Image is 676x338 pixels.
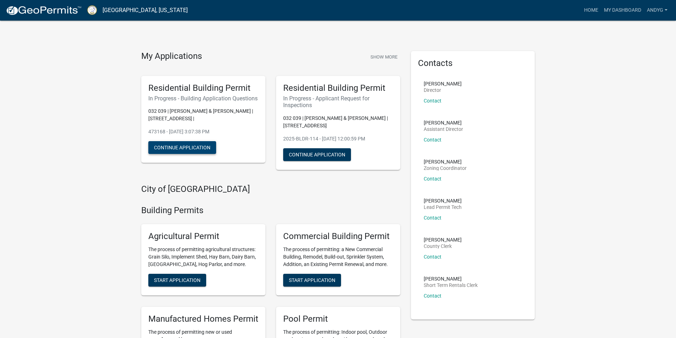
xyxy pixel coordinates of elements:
[424,293,441,299] a: Contact
[289,277,335,283] span: Start Application
[103,4,188,16] a: [GEOGRAPHIC_DATA], [US_STATE]
[148,141,216,154] button: Continue Application
[283,246,393,268] p: The process of permitting: a New Commercial Building, Remodel, Build-out, Sprinkler System, Addit...
[424,254,441,260] a: Contact
[424,98,441,104] a: Contact
[424,127,463,132] p: Assistant Director
[148,95,258,102] h6: In Progress - Building Application Questions
[424,283,478,288] p: Short Term Rentals Clerk
[424,81,462,86] p: [PERSON_NAME]
[283,274,341,287] button: Start Application
[141,51,202,62] h4: My Applications
[424,166,467,171] p: Zoning Coordinator
[148,274,206,287] button: Start Application
[148,128,258,135] p: 473168 - [DATE] 3:07:38 PM
[148,246,258,268] p: The process of permitting agricultural structures: Grain Silo, Implement Shed, Hay Barn, Dairy Ba...
[424,159,467,164] p: [PERSON_NAME]
[283,83,393,93] h5: Residential Building Permit
[424,215,441,221] a: Contact
[283,148,351,161] button: Continue Application
[424,244,462,249] p: County Clerk
[424,120,463,125] p: [PERSON_NAME]
[424,198,462,203] p: [PERSON_NAME]
[283,135,393,143] p: 2025-BLDR-114 - [DATE] 12:00:59 PM
[424,205,462,210] p: Lead Permit Tech
[148,107,258,122] p: 032 039 | [PERSON_NAME] & [PERSON_NAME] | [STREET_ADDRESS] |
[283,95,393,109] h6: In Progress - Applicant Request for Inspections
[141,184,400,194] h4: City of [GEOGRAPHIC_DATA]
[148,231,258,242] h5: Agricultural Permit
[424,88,462,93] p: Director
[87,5,97,15] img: Putnam County, Georgia
[424,176,441,182] a: Contact
[424,137,441,143] a: Contact
[148,314,258,324] h5: Manufactured Homes Permit
[148,83,258,93] h5: Residential Building Permit
[644,4,670,17] a: ANDYG
[424,237,462,242] p: [PERSON_NAME]
[418,58,528,68] h5: Contacts
[283,314,393,324] h5: Pool Permit
[283,231,393,242] h5: Commercial Building Permit
[601,4,644,17] a: My Dashboard
[283,115,393,129] p: 032 039 | [PERSON_NAME] & [PERSON_NAME] | [STREET_ADDRESS]
[424,276,478,281] p: [PERSON_NAME]
[154,277,200,283] span: Start Application
[141,205,400,216] h4: Building Permits
[368,51,400,63] button: Show More
[581,4,601,17] a: Home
